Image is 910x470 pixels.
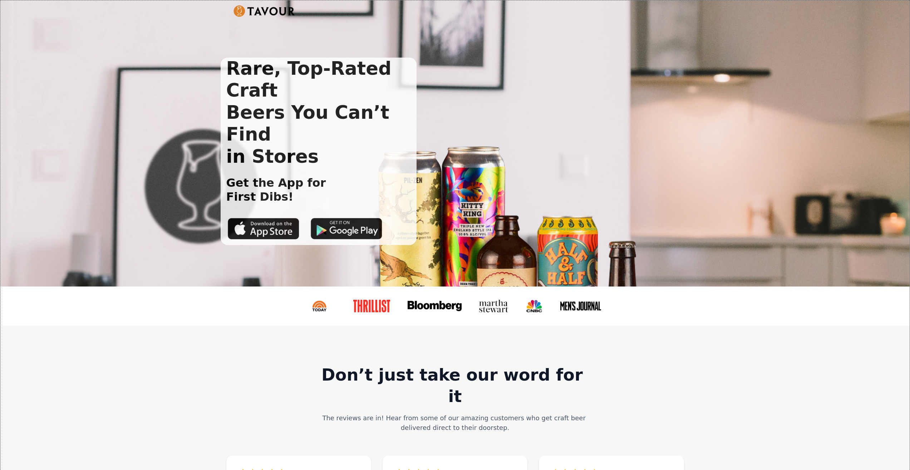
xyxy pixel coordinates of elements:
[321,365,589,406] strong: Don’t just take our word for it
[318,413,592,432] div: The reviews are in! Hear from some of our amazing customers who get craft beer delivered direct t...
[233,5,295,17] a: Untitled UI logotextLogo
[221,58,417,167] h1: Rare, Top-Rated Craft Beers You Can’t Find in Stores
[221,176,326,204] h1: Get the App for First Dibs!
[233,5,295,17] img: Untitled UI logotext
